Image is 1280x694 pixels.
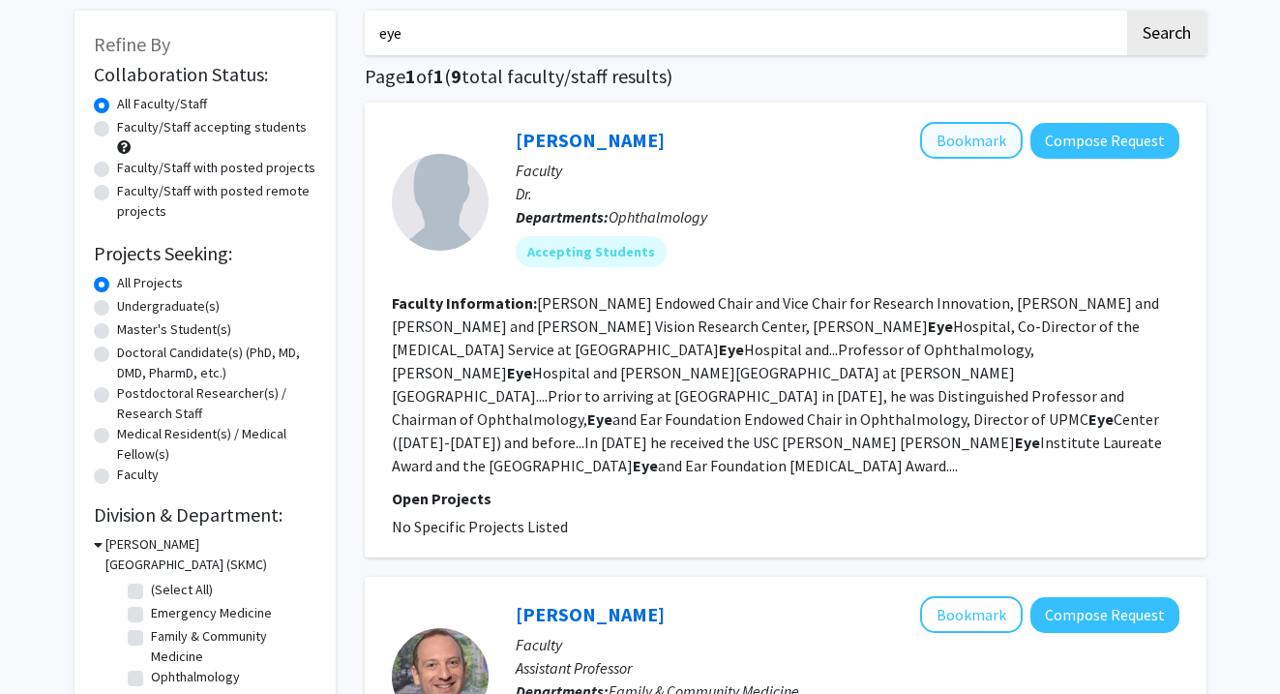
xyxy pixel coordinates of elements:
[15,607,82,679] iframe: Chat
[117,117,307,137] label: Faculty/Staff accepting students
[105,534,316,575] h3: [PERSON_NAME][GEOGRAPHIC_DATA] (SKMC)
[117,465,159,485] label: Faculty
[392,293,537,313] b: Faculty Information:
[516,159,1179,182] p: Faculty
[1030,597,1179,633] button: Compose Request to Gregory Jaffe
[94,32,170,56] span: Refine By
[1088,409,1114,429] b: Eye
[633,456,658,475] b: Eye
[117,158,315,178] label: Faculty/Staff with posted projects
[516,602,665,626] a: [PERSON_NAME]
[920,122,1023,159] button: Add Joel Schuman to Bookmarks
[117,181,316,222] label: Faculty/Staff with posted remote projects
[609,207,707,226] span: Ophthalmology
[433,64,444,88] span: 1
[94,503,316,527] h2: Division & Department:
[117,94,207,114] label: All Faculty/Staff
[117,424,316,465] label: Medical Resident(s) / Medical Fellow(s)
[94,63,316,86] h2: Collaboration Status:
[392,517,568,536] span: No Specific Projects Listed
[928,317,953,336] b: Eye
[451,64,461,88] span: 9
[516,656,1179,679] p: Assistant Professor
[507,363,532,382] b: Eye
[151,603,272,623] label: Emergency Medicine
[94,242,316,265] h2: Projects Seeking:
[117,383,316,424] label: Postdoctoral Researcher(s) / Research Staff
[392,487,1179,510] p: Open Projects
[516,207,609,226] b: Departments:
[516,633,1179,656] p: Faculty
[392,293,1162,475] fg-read-more: [PERSON_NAME] Endowed Chair and Vice Chair for Research Innovation, [PERSON_NAME] and [PERSON_NAM...
[117,343,316,383] label: Doctoral Candidate(s) (PhD, MD, DMD, PharmD, etc.)
[516,182,1179,205] p: Dr.
[516,128,665,152] a: [PERSON_NAME]
[151,626,312,667] label: Family & Community Medicine
[587,409,612,429] b: Eye
[1015,433,1040,452] b: Eye
[117,296,220,317] label: Undergraduate(s)
[516,236,667,267] mat-chip: Accepting Students
[405,64,416,88] span: 1
[365,11,1124,55] input: Search Keywords
[1030,123,1179,159] button: Compose Request to Joel Schuman
[117,273,183,293] label: All Projects
[1127,11,1206,55] button: Search
[117,319,231,340] label: Master's Student(s)
[151,580,213,600] label: (Select All)
[719,340,744,359] b: Eye
[920,596,1023,633] button: Add Gregory Jaffe to Bookmarks
[151,667,240,687] label: Ophthalmology
[365,65,1206,88] h1: Page of ( total faculty/staff results)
